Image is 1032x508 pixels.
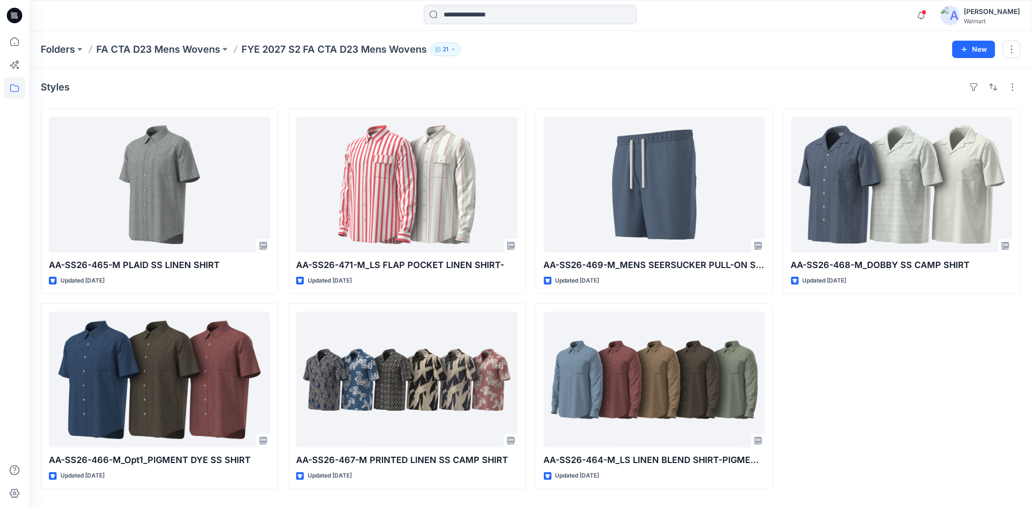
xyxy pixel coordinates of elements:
[555,471,599,481] p: Updated [DATE]
[296,453,517,467] p: AA-SS26-467-M PRINTED LINEN SS CAMP SHIRT
[544,312,765,448] a: AA-SS26-464-M_LS LINEN BLEND SHIRT-PIGMENT DYE-
[791,117,1012,253] a: AA-SS26-468-M_DOBBY SS CAMP SHIRT
[544,258,765,272] p: AA-SS26-469-M_MENS SEERSUCKER PULL-ON SHORT
[96,43,220,56] a: FA CTA D23 Mens Wovens
[952,41,995,58] button: New
[544,453,765,467] p: AA-SS26-464-M_LS LINEN BLEND SHIRT-PIGMENT DYE-
[308,276,352,286] p: Updated [DATE]
[308,471,352,481] p: Updated [DATE]
[544,117,765,253] a: AA-SS26-469-M_MENS SEERSUCKER PULL-ON SHORT
[941,6,960,25] img: avatar
[49,453,270,467] p: AA-SS26-466-M_Opt1_PIGMENT DYE SS SHIRT
[41,81,70,93] h4: Styles
[296,258,517,272] p: AA-SS26-471-M_LS FLAP POCKET LINEN SHIRT-
[296,312,517,448] a: AA-SS26-467-M PRINTED LINEN SS CAMP SHIRT
[964,17,1020,25] div: Walmart
[49,117,270,253] a: AA-SS26-465-M PLAID SS LINEN SHIRT
[296,117,517,253] a: AA-SS26-471-M_LS FLAP POCKET LINEN SHIRT-
[41,43,75,56] a: Folders
[803,276,847,286] p: Updated [DATE]
[443,44,449,55] p: 21
[964,6,1020,17] div: [PERSON_NAME]
[60,471,105,481] p: Updated [DATE]
[555,276,599,286] p: Updated [DATE]
[49,258,270,272] p: AA-SS26-465-M PLAID SS LINEN SHIRT
[60,276,105,286] p: Updated [DATE]
[241,43,427,56] p: FYE 2027 S2 FA CTA D23 Mens Wovens
[431,43,461,56] button: 21
[791,258,1012,272] p: AA-SS26-468-M_DOBBY SS CAMP SHIRT
[49,312,270,448] a: AA-SS26-466-M_Opt1_PIGMENT DYE SS SHIRT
